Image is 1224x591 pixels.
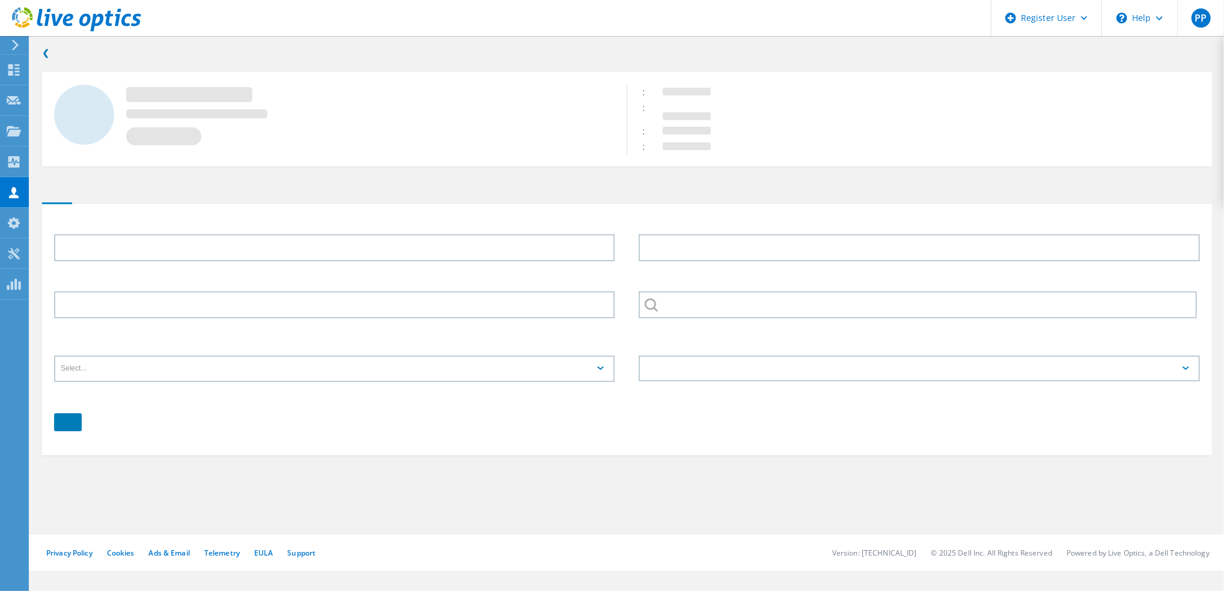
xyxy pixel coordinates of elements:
svg: \n [1116,13,1127,23]
a: Live Optics Dashboard [12,25,141,34]
a: Support [287,548,315,558]
a: Telemetry [204,548,240,558]
span: PP [1195,13,1207,23]
a: EULA [254,548,273,558]
li: © 2025 Dell Inc. All Rights Reserved [931,548,1052,558]
span: : [642,101,657,114]
a: Back to search [42,46,50,60]
span: : [642,85,657,98]
a: Ads & Email [149,548,190,558]
a: Cookies [107,548,135,558]
span: : [642,140,657,153]
a: Privacy Policy [46,548,93,558]
li: Version: [TECHNICAL_ID] [832,548,917,558]
li: Powered by Live Optics, a Dell Technology [1067,548,1210,558]
span: : [642,124,657,138]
